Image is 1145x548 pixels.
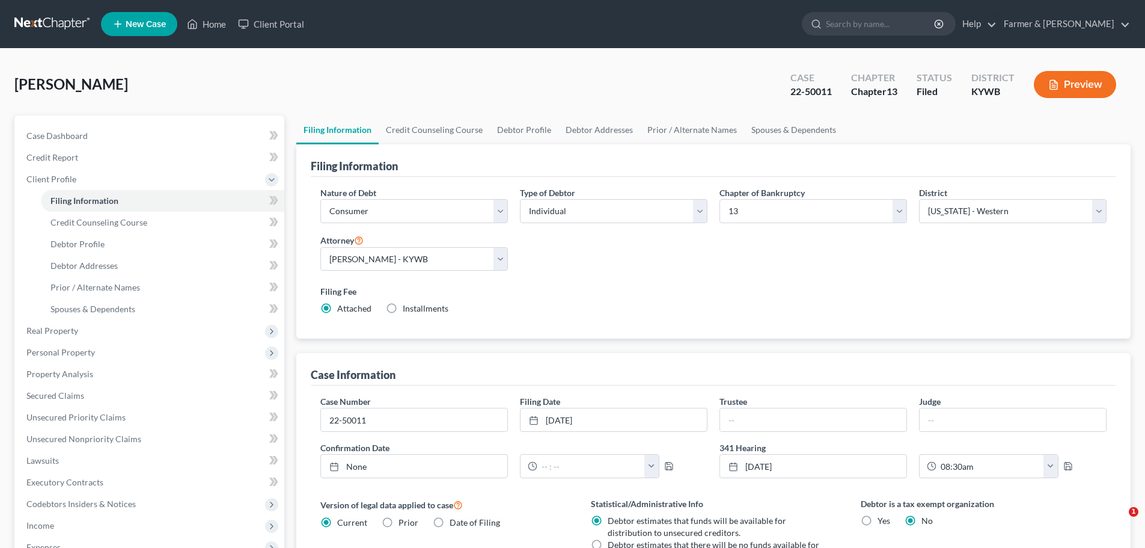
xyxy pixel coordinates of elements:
[379,115,490,144] a: Credit Counseling Course
[537,455,645,478] input: -- : --
[41,255,284,277] a: Debtor Addresses
[790,71,832,85] div: Case
[41,277,284,298] a: Prior / Alternate Names
[314,442,713,454] label: Confirmation Date
[26,455,59,466] span: Lawsuits
[232,13,310,35] a: Client Portal
[971,85,1015,99] div: KYWB
[1129,507,1138,517] span: 1
[17,385,284,407] a: Secured Claims
[126,20,166,29] span: New Case
[851,85,897,99] div: Chapter
[50,282,140,292] span: Prior / Alternate Names
[17,363,284,385] a: Property Analysis
[851,71,897,85] div: Chapter
[320,233,364,247] label: Attorney
[26,412,126,422] span: Unsecured Priority Claims
[26,390,84,401] span: Secured Claims
[320,285,1107,298] label: Filing Fee
[320,497,566,512] label: Version of legal data applied to case
[17,472,284,493] a: Executory Contracts
[936,455,1044,478] input: -- : --
[608,516,786,538] span: Debtor estimates that funds will be available for distribution to unsecured creditors.
[311,368,395,382] div: Case Information
[311,159,398,173] div: Filing Information
[490,115,558,144] a: Debtor Profile
[719,186,805,199] label: Chapter of Bankruptcy
[50,195,118,206] span: Filing Information
[826,13,936,35] input: Search by name...
[450,517,500,528] span: Date of Filing
[917,71,952,85] div: Status
[713,442,1113,454] label: 341 Hearing
[320,395,371,408] label: Case Number
[640,115,744,144] a: Prior / Alternate Names
[26,152,78,162] span: Credit Report
[998,13,1130,35] a: Farmer & [PERSON_NAME]
[337,303,371,313] span: Attached
[26,434,141,444] span: Unsecured Nonpriority Claims
[1034,71,1116,98] button: Preview
[917,85,952,99] div: Filed
[919,186,947,199] label: District
[41,212,284,233] a: Credit Counseling Course
[956,13,997,35] a: Help
[337,517,367,528] span: Current
[17,147,284,168] a: Credit Report
[321,455,507,478] a: None
[17,407,284,428] a: Unsecured Priority Claims
[919,395,941,408] label: Judge
[41,190,284,212] a: Filing Information
[181,13,232,35] a: Home
[920,408,1106,431] input: --
[26,477,103,487] span: Executory Contracts
[744,115,843,144] a: Spouses & Dependents
[790,85,832,99] div: 22-50011
[14,75,128,93] span: [PERSON_NAME]
[26,520,54,531] span: Income
[921,516,933,526] span: No
[558,115,640,144] a: Debtor Addresses
[398,517,418,528] span: Prior
[50,217,147,227] span: Credit Counseling Course
[26,369,93,379] span: Property Analysis
[403,303,448,313] span: Installments
[720,408,906,431] input: --
[321,408,507,431] input: Enter case number...
[50,304,135,314] span: Spouses & Dependents
[887,85,897,97] span: 13
[861,497,1107,510] label: Debtor is a tax exempt organization
[17,125,284,147] a: Case Dashboard
[26,131,88,141] span: Case Dashboard
[520,395,560,408] label: Filing Date
[26,347,95,357] span: Personal Property
[41,298,284,320] a: Spouses & Dependents
[26,174,76,184] span: Client Profile
[971,71,1015,85] div: District
[26,325,78,336] span: Real Property
[41,233,284,255] a: Debtor Profile
[720,455,906,478] a: [DATE]
[320,186,376,199] label: Nature of Debt
[1104,507,1133,536] iframe: Intercom live chat
[296,115,379,144] a: Filing Information
[719,395,747,408] label: Trustee
[17,450,284,472] a: Lawsuits
[26,499,136,509] span: Codebtors Insiders & Notices
[878,516,890,526] span: Yes
[50,260,118,271] span: Debtor Addresses
[521,408,707,431] a: [DATE]
[591,497,837,510] label: Statistical/Administrative Info
[50,239,105,249] span: Debtor Profile
[17,428,284,450] a: Unsecured Nonpriority Claims
[520,186,575,199] label: Type of Debtor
